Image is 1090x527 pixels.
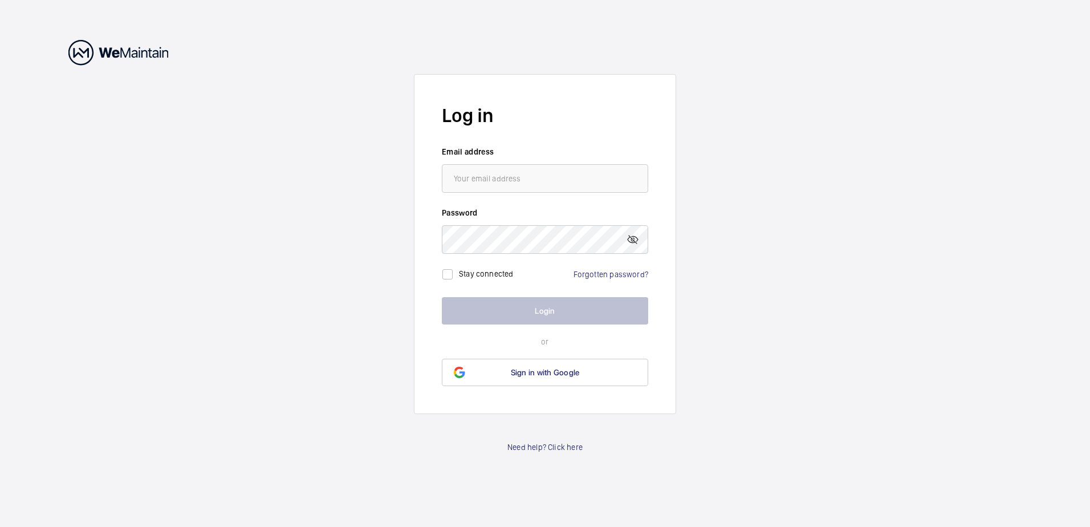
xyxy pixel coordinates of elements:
[442,207,648,218] label: Password
[442,146,648,157] label: Email address
[442,102,648,129] h2: Log in
[442,336,648,347] p: or
[442,164,648,193] input: Your email address
[511,368,580,377] span: Sign in with Google
[507,441,583,453] a: Need help? Click here
[574,270,648,279] a: Forgotten password?
[459,269,514,278] label: Stay connected
[442,297,648,325] button: Login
